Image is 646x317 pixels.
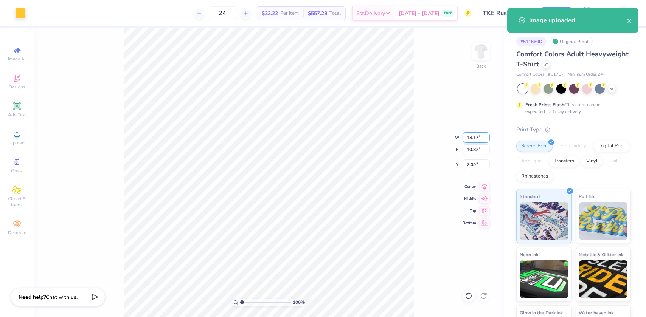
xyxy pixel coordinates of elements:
div: Transfers [549,156,579,167]
span: Bottom [463,220,476,226]
span: Center [463,184,476,189]
span: Upload [9,140,25,146]
span: Comfort Colors [516,71,544,78]
img: Standard [520,202,568,240]
div: Vinyl [581,156,603,167]
img: Back [474,44,489,59]
span: [DATE] - [DATE] [399,9,439,17]
span: Greek [11,168,23,174]
input: Untitled Design [477,6,533,21]
div: # 511660D [516,37,547,46]
span: Comfort Colors Adult Heavyweight T-Shirt [516,49,629,69]
strong: Fresh Prints Flash: [525,102,565,108]
span: Puff Ink [579,192,595,200]
div: Original Proof [550,37,593,46]
div: Print Type [516,125,631,134]
span: $23.22 [262,9,278,17]
span: Designs [9,84,25,90]
span: Top [463,208,476,213]
div: Image uploaded [529,16,627,25]
input: – – [208,6,237,20]
div: Foil [605,156,623,167]
span: Est. Delivery [356,9,385,17]
span: # C1717 [548,71,564,78]
span: Glow in the Dark Ink [520,309,563,317]
div: Back [476,63,486,70]
strong: Need help? [19,294,46,301]
div: Rhinestones [516,171,553,182]
div: Applique [516,156,547,167]
span: FREE [444,11,452,16]
img: Metallic & Glitter Ink [579,260,628,298]
span: Image AI [8,56,26,62]
div: Screen Print [516,141,553,152]
span: Per Item [280,9,299,17]
span: Total [329,9,341,17]
div: Digital Print [593,141,630,152]
span: Minimum Order: 24 + [568,71,606,78]
span: 100 % [293,299,305,306]
img: Puff Ink [579,202,628,240]
span: Water based Ink [579,309,614,317]
div: Embroidery [555,141,591,152]
span: $557.28 [308,9,327,17]
div: This color can be expedited for 5 day delivery. [525,101,618,115]
span: Standard [520,192,540,200]
img: Neon Ink [520,260,568,298]
span: Clipart & logos [4,196,30,208]
span: Add Text [8,112,26,118]
button: close [627,16,632,25]
span: Metallic & Glitter Ink [579,251,624,258]
span: Middle [463,196,476,201]
span: Neon Ink [520,251,538,258]
span: Chat with us. [46,294,78,301]
span: Decorate [8,230,26,236]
